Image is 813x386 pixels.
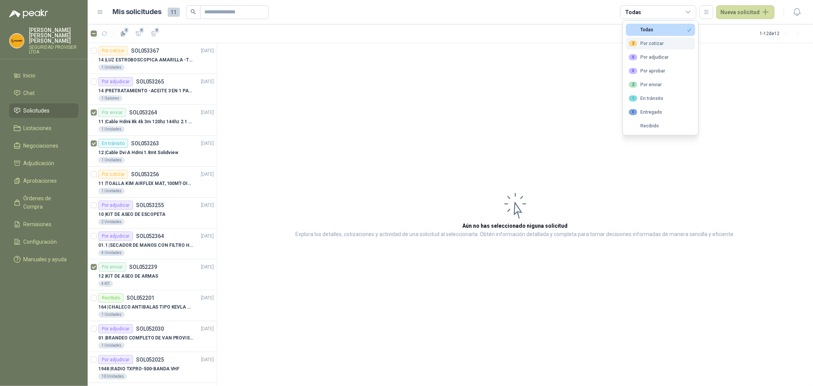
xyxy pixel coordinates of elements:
[136,357,164,362] p: SOL052025
[9,252,79,267] a: Manuales y ayuda
[88,74,217,105] a: Por adjudicarSOL053265[DATE] 14 |PRETRATAMIENTO -ACEITE 3 EN 1 PARA ARMAMENTO1 Galones
[98,108,126,117] div: Por enviar
[98,64,125,71] div: 1 Unidades
[201,140,214,147] p: [DATE]
[98,365,180,373] p: 1948 | RADIO TXPRO-500-BANDA VHF
[24,177,57,185] span: Aprobaciones
[201,202,214,209] p: [DATE]
[629,40,637,47] div: 2
[629,27,653,32] div: Todas
[98,355,133,364] div: Por adjudicar
[24,159,55,167] span: Adjudicación
[24,255,67,264] span: Manuales y ayuda
[629,68,637,74] div: 0
[24,194,71,211] span: Órdenes de Compra
[136,203,164,208] p: SOL053255
[201,78,214,85] p: [DATE]
[124,27,129,33] span: 3
[201,233,214,240] p: [DATE]
[626,79,695,91] button: 2Por enviar
[98,281,113,287] div: 4 KIT
[88,43,217,74] a: Por cotizarSOL053367[DATE] 14 |LUZ ESTROBOSCOPICA AMARILLA -TIPO BALA1 Unidades
[88,259,217,290] a: Por enviarSOL052239[DATE] 12 |KIT DE ASEO DE ARMAS4 KIT
[629,68,665,74] div: Por aprobar
[117,27,129,40] button: 3
[629,82,662,88] div: Por enviar
[98,273,158,280] p: 12 | KIT DE ASEO DE ARMAS
[88,290,217,321] a: RecibidoSOL052201[DATE] 164 |CHALECO ANTIBALAS TIPO KEVLA T/ M1 Unidades
[629,82,637,88] div: 2
[88,136,217,167] a: En tránsitoSOL053263[DATE] 12 |Cable Dvi A Hdmi 1.8mt Solidview1 Unidades
[98,46,128,55] div: Por cotizar
[98,304,193,311] p: 164 | CHALECO ANTIBALAS TIPO KEVLA T/ M
[626,120,695,132] button: Recibido
[98,170,128,179] div: Por cotizar
[9,174,79,188] a: Aprobaciones
[168,8,180,17] span: 11
[9,68,79,83] a: Inicio
[626,24,695,36] button: Todas
[9,86,79,100] a: Chat
[629,109,637,115] div: 0
[9,217,79,232] a: Remisiones
[24,71,36,80] span: Inicio
[98,293,123,302] div: Recibido
[760,27,804,40] div: 1 - 12 de 12
[148,27,160,40] button: 3
[98,95,122,101] div: 1 Galones
[136,79,164,84] p: SOL053265
[98,262,126,272] div: Por enviar
[88,321,217,352] a: Por adjudicarSOL052030[DATE] 01 |BRANDEO COMPLETO DE VAN PROVISER1 Unidades
[626,106,695,118] button: 0Entregado
[98,324,133,333] div: Por adjudicar
[24,220,52,228] span: Remisiones
[98,211,165,218] p: 10 | KIT DE ASEO DE ESCOPETA
[201,325,214,333] p: [DATE]
[98,250,125,256] div: 4 Unidades
[716,5,775,19] button: Nueva solicitud
[129,264,157,270] p: SOL052239
[626,92,695,105] button: 1En tránsito
[139,27,144,33] span: 3
[98,201,133,210] div: Por adjudicar
[9,156,79,170] a: Adjudicación
[629,109,662,115] div: Entregado
[154,27,160,33] span: 3
[201,264,214,271] p: [DATE]
[131,48,159,53] p: SOL053367
[24,238,57,246] span: Configuración
[625,8,641,16] div: Todas
[629,40,664,47] div: Por cotizar
[9,9,48,18] img: Logo peakr
[626,65,695,77] button: 0Por aprobar
[88,352,217,383] a: Por adjudicarSOL052025[DATE] 1948 |RADIO TXPRO-500-BANDA VHF10 Unidades
[24,89,35,97] span: Chat
[191,9,196,14] span: search
[98,149,178,156] p: 12 | Cable Dvi A Hdmi 1.8mt Solidview
[9,138,79,153] a: Negociaciones
[136,326,164,331] p: SOL052030
[24,124,52,132] span: Licitaciones
[88,198,217,228] a: Por adjudicarSOL053255[DATE] 10 |KIT DE ASEO DE ESCOPETA2 Unidades
[98,77,133,86] div: Por adjudicar
[88,228,217,259] a: Por adjudicarSOL052364[DATE] 01.1 |SECADOR DE MANOS CON FILTRO HEPA, SECADO RAPIDO4 Unidades
[626,51,695,63] button: 6Por adjudicar
[201,171,214,178] p: [DATE]
[201,109,214,116] p: [DATE]
[9,235,79,249] a: Configuración
[98,157,125,163] div: 1 Unidades
[98,335,193,342] p: 01 | BRANDEO COMPLETO DE VAN PROVISER
[9,103,79,118] a: Solicitudes
[131,141,159,146] p: SOL053263
[98,242,193,249] p: 01.1 | SECADOR DE MANOS CON FILTRO HEPA, SECADO RAPIDO
[98,87,193,95] p: 14 | PRETRATAMIENTO -ACEITE 3 EN 1 PARA ARMAMENTO
[98,56,193,64] p: 14 | LUZ ESTROBOSCOPICA AMARILLA -TIPO BALA
[296,230,735,239] p: Explora los detalles, cotizaciones y actividad de una solicitud al seleccionarla. Obtén informaci...
[24,142,59,150] span: Negociaciones
[136,233,164,239] p: SOL052364
[463,222,568,230] h3: Aún no has seleccionado niguna solicitud
[629,54,669,60] div: Por adjudicar
[98,188,125,194] div: 1 Unidades
[88,167,217,198] a: Por cotizarSOL053256[DATE] 11 |TOALLA KIM AIRFLEX MAT, 100MT-DISPENSADOR- caja x61 Unidades
[98,118,193,125] p: 11 | Cable Hdmi 8k 4k 3m 120hz 144hz 2.1 Alta Velocidad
